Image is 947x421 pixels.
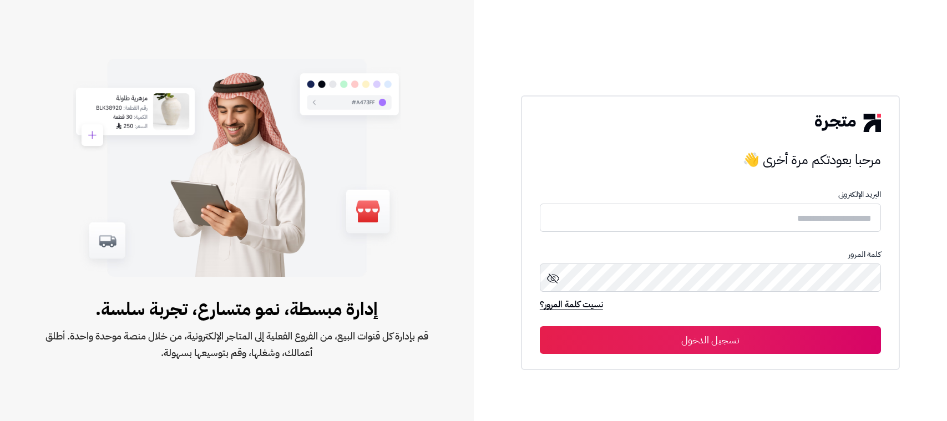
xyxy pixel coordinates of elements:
[36,296,438,322] span: إدارة مبسطة، نمو متسارع، تجربة سلسة.
[540,250,881,259] p: كلمة المرور
[540,326,881,354] button: تسجيل الدخول
[540,298,603,313] a: نسيت كلمة المرور؟
[540,149,881,171] h3: مرحبا بعودتكم مرة أخرى 👋
[36,328,438,361] span: قم بإدارة كل قنوات البيع، من الفروع الفعلية إلى المتاجر الإلكترونية، من خلال منصة موحدة واحدة. أط...
[540,190,881,199] p: البريد الإلكترونى
[815,114,880,131] img: logo-2.png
